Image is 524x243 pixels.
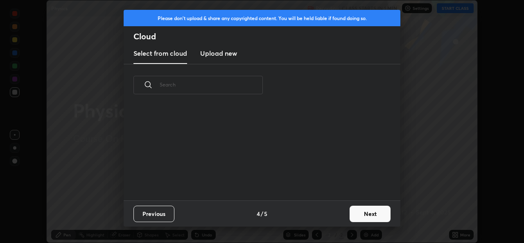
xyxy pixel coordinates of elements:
h4: / [261,209,263,218]
input: Search [160,67,263,102]
h4: 4 [257,209,260,218]
button: Next [350,206,391,222]
h3: Select from cloud [133,48,187,58]
button: Previous [133,206,174,222]
h4: 5 [264,209,267,218]
div: Please don't upload & share any copyrighted content. You will be held liable if found doing so. [124,10,400,26]
h3: Upload new [200,48,237,58]
h2: Cloud [133,31,400,42]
